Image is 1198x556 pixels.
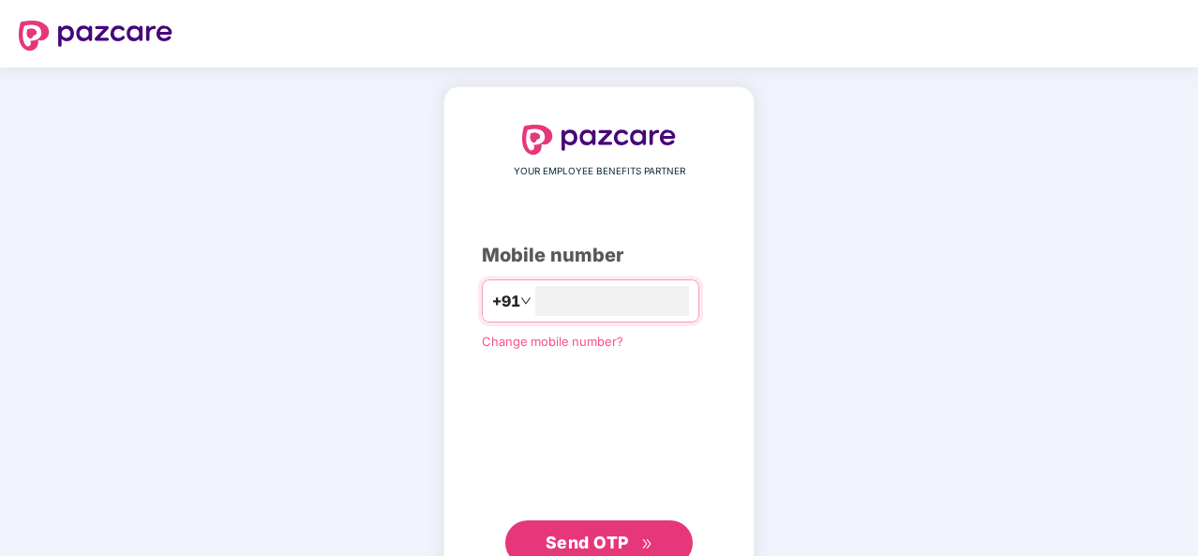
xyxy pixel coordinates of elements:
img: logo [522,125,676,155]
img: logo [19,21,172,51]
span: Send OTP [546,533,629,552]
a: Change mobile number? [482,334,623,349]
span: down [520,295,532,307]
span: double-right [641,538,653,550]
span: +91 [492,290,520,313]
div: Mobile number [482,241,716,270]
span: YOUR EMPLOYEE BENEFITS PARTNER [514,164,685,179]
